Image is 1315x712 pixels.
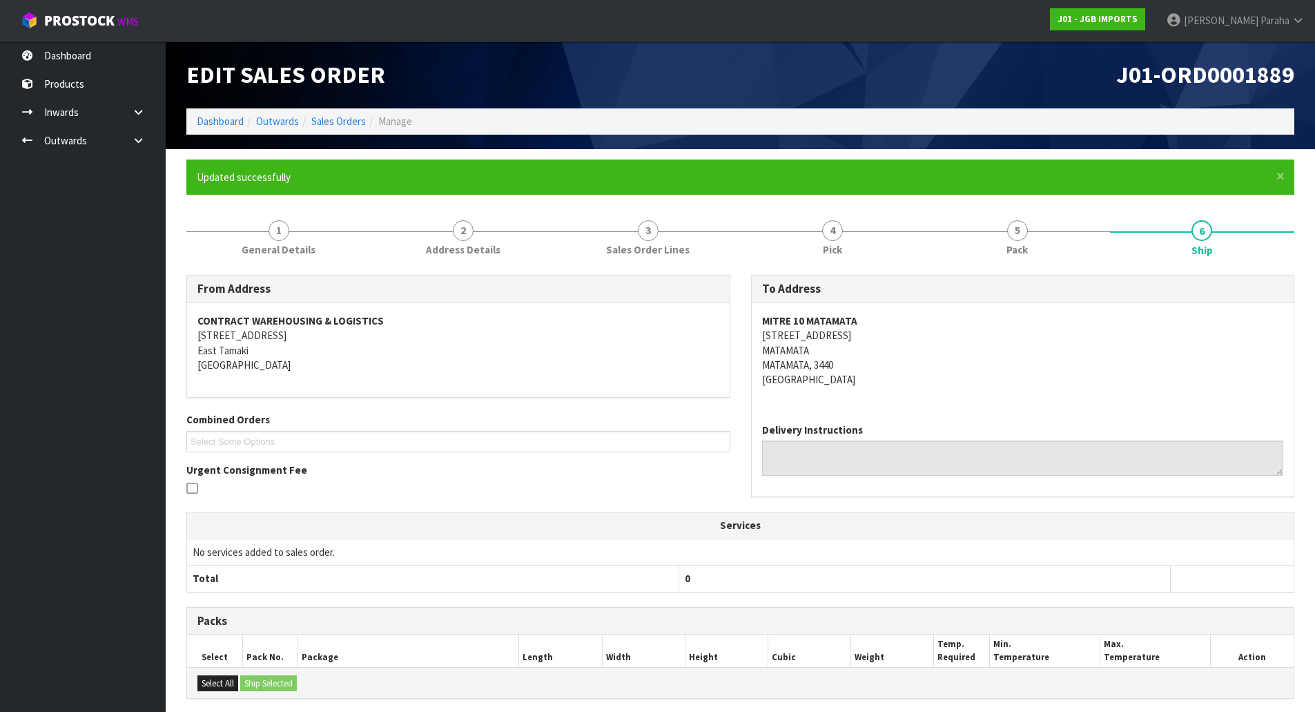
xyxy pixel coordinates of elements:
[934,635,989,667] th: Temp. Required
[1058,13,1138,25] strong: J01 - JGB IMPORTS
[197,282,719,296] h3: From Address
[311,115,366,128] a: Sales Orders
[197,115,244,128] a: Dashboard
[638,220,659,241] span: 3
[187,512,1294,539] th: Services
[685,572,690,585] span: 0
[197,314,719,373] address: [STREET_ADDRESS] East Tamaki [GEOGRAPHIC_DATA]
[1191,220,1212,241] span: 6
[768,635,851,667] th: Cubic
[197,675,238,692] button: Select All
[762,314,1284,387] address: [STREET_ADDRESS] MATAMATA MATAMATA, 3440 [GEOGRAPHIC_DATA]
[762,423,863,437] label: Delivery Instructions
[989,635,1100,667] th: Min. Temperature
[602,635,685,667] th: Width
[240,675,297,692] button: Ship Selected
[197,171,291,184] span: Updated successfully
[187,539,1294,565] td: No services added to sales order.
[453,220,474,241] span: 2
[685,635,768,667] th: Height
[1007,220,1028,241] span: 5
[44,12,115,30] span: ProStock
[269,220,289,241] span: 1
[117,15,139,28] small: WMS
[186,463,307,477] label: Urgent Consignment Fee
[823,242,842,257] span: Pick
[762,314,857,327] strong: MITRE 10 MATAMATA
[1050,8,1145,30] a: J01 - JGB IMPORTS
[606,242,690,257] span: Sales Order Lines
[197,615,1283,628] h3: Packs
[197,314,384,327] strong: CONTRACT WAREHOUSING & LOGISTICS
[822,220,843,241] span: 4
[298,635,519,667] th: Package
[1006,242,1028,257] span: Pack
[21,12,38,29] img: cube-alt.png
[256,115,299,128] a: Outwards
[186,60,385,89] span: Edit Sales Order
[762,282,1284,296] h3: To Address
[851,635,934,667] th: Weight
[1100,635,1210,667] th: Max. Temperature
[1184,14,1258,27] span: [PERSON_NAME]
[242,242,315,257] span: General Details
[1191,243,1213,258] span: Ship
[1260,14,1289,27] span: Paraha
[187,635,242,667] th: Select
[186,412,270,427] label: Combined Orders
[1211,635,1294,667] th: Action
[1116,60,1294,89] span: J01-ORD0001889
[1276,166,1285,186] span: ×
[242,635,298,667] th: Pack No.
[426,242,500,257] span: Address Details
[187,566,679,592] th: Total
[519,635,602,667] th: Length
[378,115,412,128] span: Manage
